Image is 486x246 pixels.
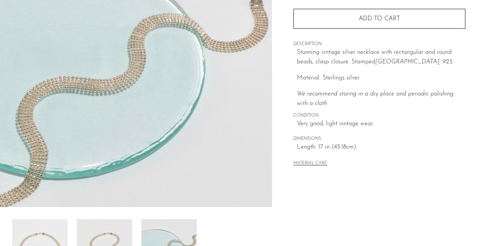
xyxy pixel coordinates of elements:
span: DIMENSIONS [293,136,465,142]
span: Add to cart [359,16,400,22]
span: Length: 17 in (43.18cm) [297,142,465,152]
button: Add to cart [293,9,465,29]
em: [GEOGRAPHIC_DATA], 925. [375,59,454,65]
p: Stunning vintage silver necklace with rectangular and round beads, clasp closure. Stamped [297,48,465,67]
span: CONDITION [293,112,465,119]
span: Very good; light vintage wear. [297,119,465,129]
p: Material: Sterlings silver. [297,73,465,83]
span: DESCRIPTION [293,41,465,48]
i: We recommend storing in a dry place and periodic polishing with a cloth [297,91,454,107]
button: MATERIAL CARE [293,161,327,167]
